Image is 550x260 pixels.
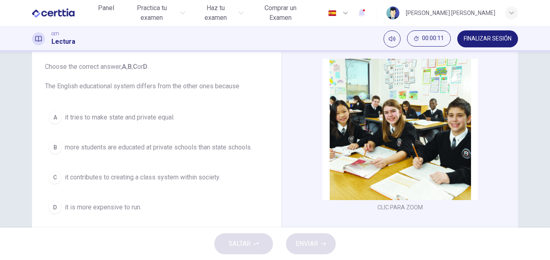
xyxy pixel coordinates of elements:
[45,167,269,188] button: Cit contributes to creating a class system within society.
[45,107,269,128] button: Ait tries to make state and private equal.
[407,30,451,47] div: Ocultar
[49,201,62,214] div: D
[65,173,220,182] span: it contributes to creating a class system within society.
[406,8,495,18] div: [PERSON_NAME] [PERSON_NAME]
[49,171,62,184] div: C
[422,35,444,42] span: 00:00:11
[122,63,126,70] b: A
[65,113,175,122] span: it tries to make state and private equal.
[51,31,60,37] span: CET1
[407,30,451,47] button: 00:00:11
[327,10,337,16] img: es
[93,1,119,25] a: Panel
[143,63,147,70] b: D
[45,62,269,91] span: Choose the correct answer, , , or . The English educational system differs from the other ones be...
[195,3,236,23] span: Haz tu examen
[32,5,93,21] a: CERTTIA logo
[65,202,141,212] span: it is more expensive to run.
[384,30,401,47] div: Silenciar
[386,6,399,19] img: Profile picture
[98,3,114,13] span: Panel
[133,63,137,70] b: C
[32,5,75,21] img: CERTTIA logo
[45,197,269,217] button: Dit is more expensive to run.
[126,3,178,23] span: Practica tu examen
[93,1,119,15] button: Panel
[49,111,62,124] div: A
[464,36,512,42] span: FINALIZAR SESIÓN
[49,141,62,154] div: B
[122,1,189,25] button: Practica tu examen
[51,37,75,47] h1: Lectura
[253,3,308,23] span: Comprar un Examen
[65,143,252,152] span: more students are educated at private schools than state schools.
[128,63,132,70] b: B
[192,1,246,25] button: Haz tu examen
[45,137,269,158] button: Bmore students are educated at private schools than state schools.
[457,30,518,47] button: FINALIZAR SESIÓN
[250,1,311,25] button: Comprar un Examen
